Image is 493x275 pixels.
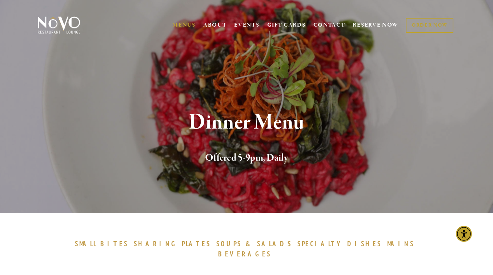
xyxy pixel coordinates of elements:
a: CONTACT [313,18,345,32]
a: ORDER NOW [406,18,453,33]
a: BEVERAGES [218,250,275,258]
a: SPECIALTYDISHES [297,239,385,248]
span: BITES [100,239,128,248]
a: SHARINGPLATES [134,239,215,248]
h2: Offered 5-9pm, Daily [49,150,444,166]
span: MAINS [387,239,414,248]
a: ABOUT [203,21,227,29]
a: EVENTS [234,21,259,29]
div: Accessibility Menu [456,226,472,242]
a: GIFT CARDS [267,18,306,32]
span: SOUPS [216,239,242,248]
h1: Dinner Menu [49,111,444,134]
a: RESERVE NOW [353,18,398,32]
span: SALADS [257,239,292,248]
a: MAINS [387,239,418,248]
span: SPECIALTY [297,239,344,248]
span: DISHES [347,239,382,248]
span: SHARING [134,239,178,248]
img: Novo Restaurant &amp; Lounge [36,16,82,34]
span: BEVERAGES [218,250,271,258]
span: & [245,239,253,248]
a: SOUPS&SALADS [216,239,295,248]
a: SMALLBITES [75,239,132,248]
a: MENUS [173,21,196,29]
span: SMALL [75,239,97,248]
span: PLATES [182,239,211,248]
